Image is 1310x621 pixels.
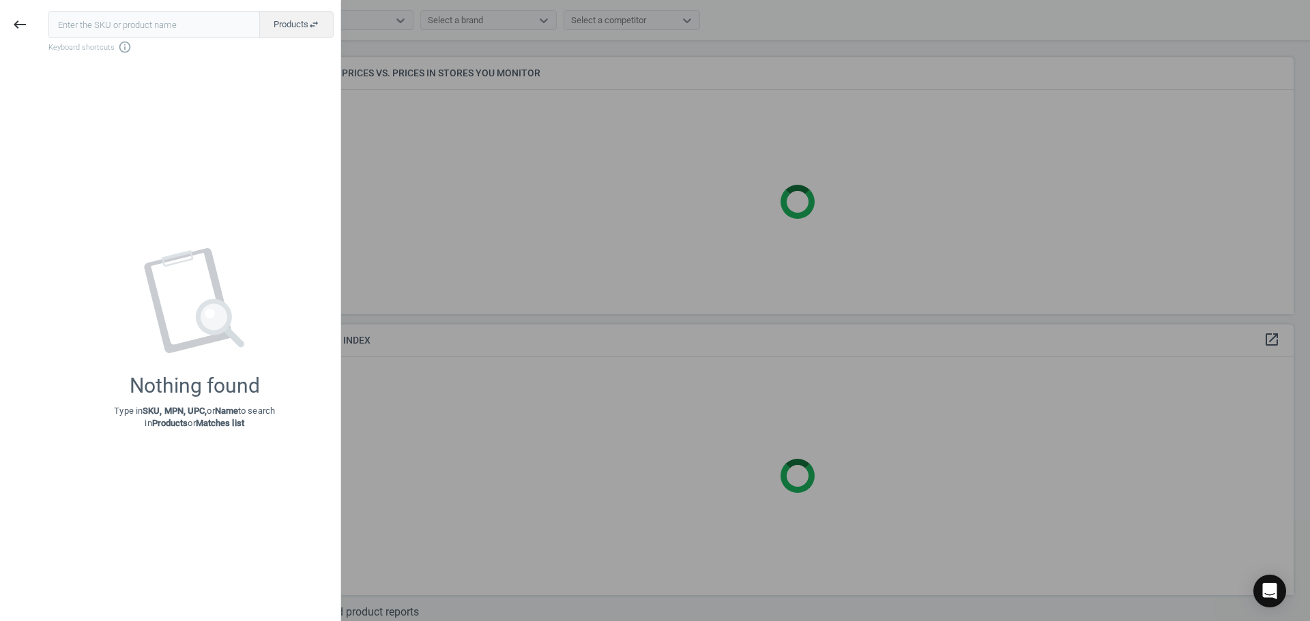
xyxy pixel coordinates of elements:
input: Enter the SKU or product name [48,11,260,38]
div: Nothing found [130,374,260,398]
strong: Products [152,418,188,428]
button: keyboard_backspace [4,9,35,41]
strong: Matches list [196,418,244,428]
i: swap_horiz [308,19,319,30]
strong: SKU, MPN, UPC, [143,406,207,416]
button: Productsswap_horiz [259,11,334,38]
span: Keyboard shortcuts [48,40,334,54]
i: info_outline [118,40,132,54]
strong: Name [215,406,238,416]
i: keyboard_backspace [12,16,28,33]
div: Open Intercom Messenger [1253,575,1286,607]
p: Type in or to search in or [114,405,275,429]
span: Products [274,18,319,31]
